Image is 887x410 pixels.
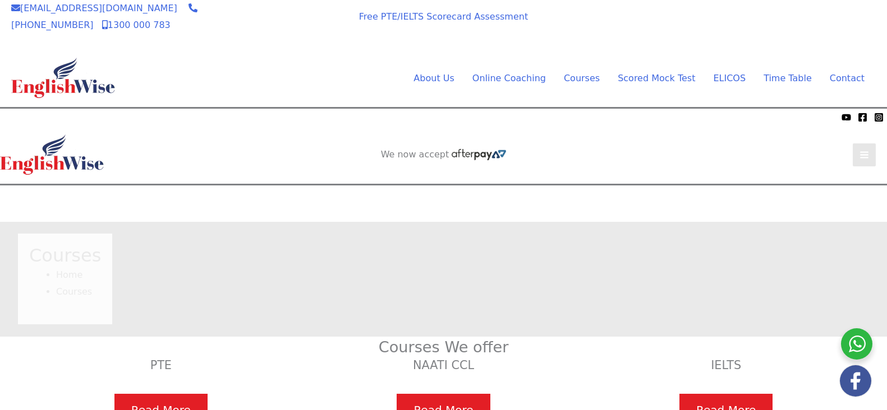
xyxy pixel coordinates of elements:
a: AI SCORED PTE SOFTWARE REGISTER FOR FREE SOFTWARE TRIAL [691,15,865,38]
span: Courses [564,73,600,83]
h4: NAATI CCL [311,357,577,374]
span: We now accept [6,111,65,123]
aside: Header Widget 2 [375,149,512,161]
a: 1300 000 783 [102,20,171,30]
span: We now accept [268,13,328,25]
img: Afterpay-Logo [283,27,314,33]
img: white-facebook.png [840,365,871,397]
img: Afterpay-Logo [68,114,99,120]
aside: Header Widget 1 [346,185,542,222]
h4: IELTS [593,357,859,374]
a: YouTube [842,113,851,122]
a: [EMAIL_ADDRESS][DOMAIN_NAME] [11,3,177,13]
h1: Courses [29,245,101,266]
span: Time Table [764,73,812,83]
a: Home [56,269,82,280]
a: About UsMenu Toggle [405,70,463,87]
span: Scored Mock Test [618,73,695,83]
span: About Us [413,73,454,83]
a: Instagram [874,113,884,122]
a: Time TableMenu Toggle [755,70,821,87]
a: CoursesMenu Toggle [555,70,609,87]
img: cropped-ew-logo [11,58,115,98]
span: Contact [830,73,865,83]
h2: Courses We offer [20,337,867,357]
a: Online CoachingMenu Toggle [463,70,555,87]
img: Afterpay-Logo [452,149,506,160]
a: Free PTE/IELTS Scorecard Assessment [359,11,528,22]
nav: Breadcrumbs [29,267,101,300]
a: ELICOS [704,70,755,87]
a: Contact [821,70,865,87]
nav: Site Navigation: Main Menu [387,70,865,87]
a: AI SCORED PTE SOFTWARE REGISTER FOR FREE SOFTWARE TRIAL [357,194,531,217]
a: Facebook [858,113,867,122]
h4: PTE [28,357,294,374]
a: Scored Mock TestMenu Toggle [609,70,704,87]
span: ELICOS [713,73,746,83]
span: Online Coaching [472,73,546,83]
a: [PHONE_NUMBER] [11,3,197,30]
span: Courses [56,286,92,297]
span: We now accept [381,149,449,160]
aside: Header Widget 1 [679,6,876,43]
